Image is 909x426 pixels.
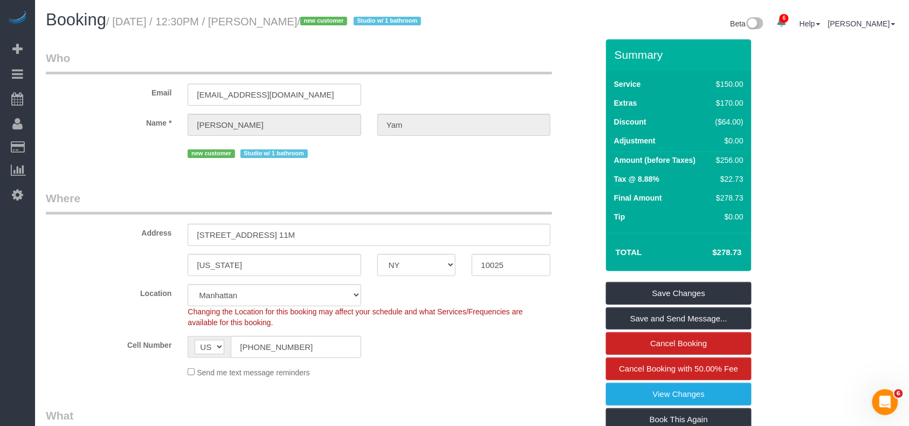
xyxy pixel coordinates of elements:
[240,149,308,158] span: Studio w/ 1 bathroom
[606,358,752,380] a: Cancel Booking with 50.00% Fee
[619,364,739,373] span: Cancel Booking with 50.00% Fee
[680,248,742,257] h4: $278.73
[711,135,743,146] div: $0.00
[38,336,180,351] label: Cell Number
[188,149,235,158] span: new customer
[606,332,752,355] a: Cancel Booking
[46,50,552,74] legend: Who
[771,11,792,35] a: 6
[614,135,656,146] label: Adjustment
[297,16,424,28] span: /
[614,193,662,203] label: Final Amount
[711,211,743,222] div: $0.00
[711,174,743,184] div: $22.73
[606,383,752,406] a: View Changes
[188,84,361,106] input: Email
[46,190,552,215] legend: Where
[354,17,421,25] span: Studio w/ 1 bathroom
[614,79,641,90] label: Service
[828,19,896,28] a: [PERSON_NAME]
[231,336,361,358] input: Cell Number
[800,19,821,28] a: Help
[188,307,523,327] span: Changing the Location for this booking may affect your schedule and what Services/Frequencies are...
[38,84,180,98] label: Email
[615,49,746,61] h3: Summary
[711,193,743,203] div: $278.73
[872,389,898,415] iframe: Intercom live chat
[711,155,743,166] div: $256.00
[894,389,903,398] span: 6
[746,17,763,31] img: New interface
[188,254,361,276] input: City
[188,114,361,136] input: First Name
[106,16,424,28] small: / [DATE] / 12:30PM / [PERSON_NAME]
[38,224,180,238] label: Address
[614,116,646,127] label: Discount
[731,19,764,28] a: Beta
[377,114,550,136] input: Last Name
[6,11,28,26] img: Automaid Logo
[614,174,659,184] label: Tax @ 8.88%
[614,211,625,222] label: Tip
[711,79,743,90] div: $150.00
[300,17,347,25] span: new customer
[614,98,637,108] label: Extras
[38,284,180,299] label: Location
[614,155,695,166] label: Amount (before Taxes)
[46,10,106,29] span: Booking
[606,282,752,305] a: Save Changes
[38,114,180,128] label: Name *
[472,254,550,276] input: Zip Code
[780,14,789,23] span: 6
[711,98,743,108] div: $170.00
[197,368,309,377] span: Send me text message reminders
[606,307,752,330] a: Save and Send Message...
[711,116,743,127] div: ($64.00)
[616,248,642,257] strong: Total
